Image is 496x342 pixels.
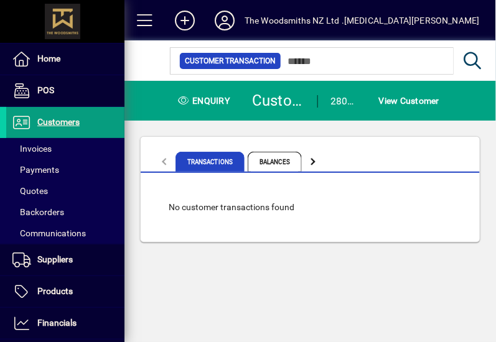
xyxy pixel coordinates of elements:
[12,207,64,217] span: Backorders
[165,9,205,32] button: Add
[175,152,245,172] span: Transactions
[252,91,305,111] div: Customer
[37,318,77,328] span: Financials
[6,201,124,223] a: Backorders
[37,53,60,63] span: Home
[344,11,480,30] div: [MEDICAL_DATA][PERSON_NAME]
[6,75,124,106] a: POS
[6,244,124,275] a: Suppliers
[12,186,48,196] span: Quotes
[156,188,464,226] div: No customer transactions found
[12,165,59,175] span: Payments
[6,159,124,180] a: Payments
[12,228,86,238] span: Communications
[6,180,124,201] a: Quotes
[185,55,276,67] span: Customer Transaction
[376,90,442,112] button: View Customer
[245,11,344,30] div: The Woodsmiths NZ Ltd .
[37,85,54,95] span: POS
[37,117,80,127] span: Customers
[168,91,243,111] div: Enquiry
[37,286,73,296] span: Products
[330,91,357,111] div: 2801 - Urban Homes Thames Coromandel
[379,91,439,111] span: View Customer
[205,9,245,32] button: Profile
[6,276,124,307] a: Products
[37,254,73,264] span: Suppliers
[6,44,124,75] a: Home
[12,144,52,154] span: Invoices
[248,152,302,172] span: Balances
[6,138,124,159] a: Invoices
[6,223,124,244] a: Communications
[6,308,124,339] a: Financials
